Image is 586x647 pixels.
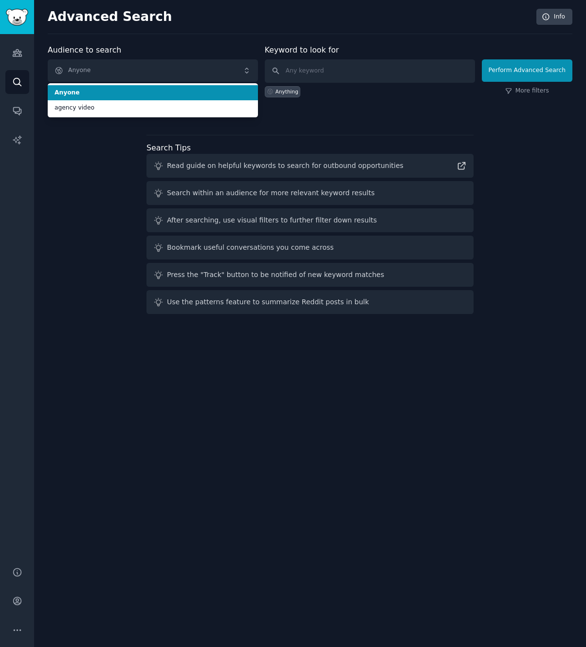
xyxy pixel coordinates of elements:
label: Audience to search [48,45,121,55]
ul: Anyone [48,83,258,117]
button: Perform Advanced Search [482,59,572,82]
input: Any keyword [265,59,475,83]
div: Read guide on helpful keywords to search for outbound opportunities [167,161,403,171]
div: After searching, use visual filters to further filter down results [167,215,377,225]
a: Info [536,9,572,25]
a: More filters [505,87,549,95]
div: Search within an audience for more relevant keyword results [167,188,375,198]
h2: Advanced Search [48,9,531,25]
div: Press the "Track" button to be notified of new keyword matches [167,270,384,280]
span: agency video [55,104,251,112]
div: Anything [275,88,298,95]
div: Use the patterns feature to summarize Reddit posts in bulk [167,297,369,307]
button: Anyone [48,59,258,82]
span: Anyone [55,89,251,97]
img: GummySearch logo [6,9,28,26]
div: Bookmark useful conversations you come across [167,242,334,253]
label: Search Tips [146,143,191,152]
label: Keyword to look for [265,45,339,55]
